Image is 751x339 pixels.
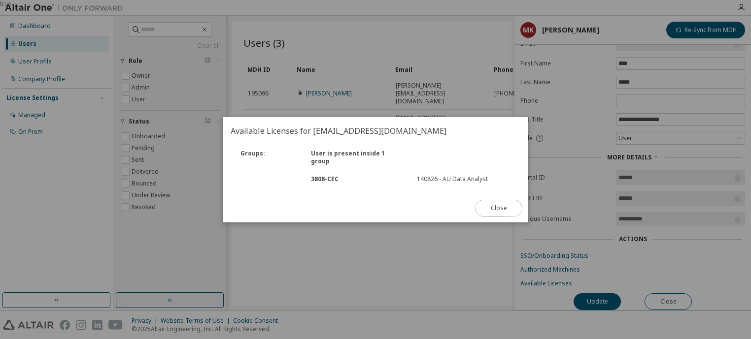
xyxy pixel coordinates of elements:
div: User is present inside 1 group [305,150,411,165]
h2: Available Licenses for [EMAIL_ADDRESS][DOMAIN_NAME] [223,117,528,145]
button: Close [475,200,522,216]
div: Groups : [235,150,305,165]
div: 3808 - CEC [305,175,411,183]
div: 140826 - AU Data Analyst [417,175,511,183]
